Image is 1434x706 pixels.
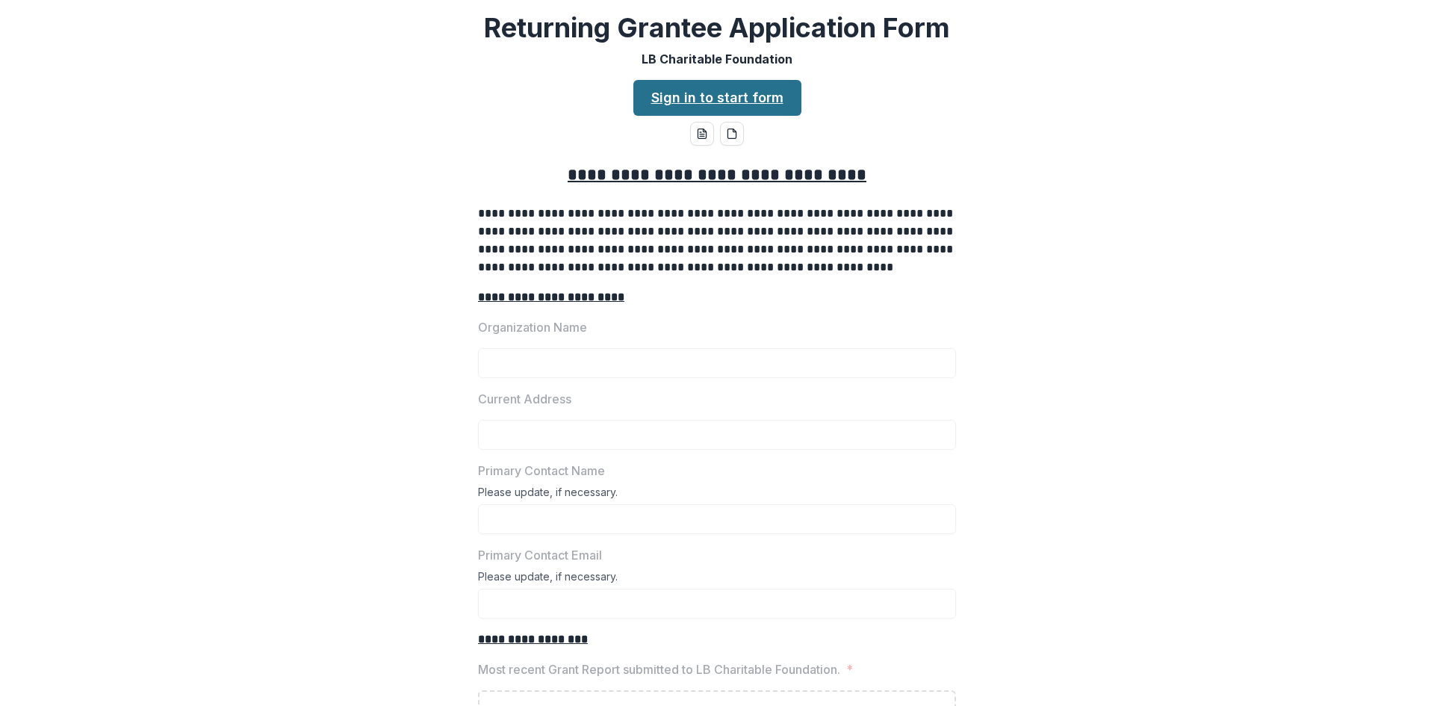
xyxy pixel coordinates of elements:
h2: Returning Grantee Application Form [484,12,950,44]
a: Sign in to start form [633,80,801,116]
button: pdf-download [720,122,744,146]
p: LB Charitable Foundation [642,50,792,68]
p: Organization Name [478,318,587,336]
div: Please update, if necessary. [478,486,956,504]
p: Most recent Grant Report submitted to LB Charitable Foundation. [478,660,840,678]
p: Current Address [478,390,571,408]
p: Primary Contact Email [478,546,602,564]
button: word-download [690,122,714,146]
p: Primary Contact Name [478,462,605,480]
div: Please update, if necessary. [478,570,956,589]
